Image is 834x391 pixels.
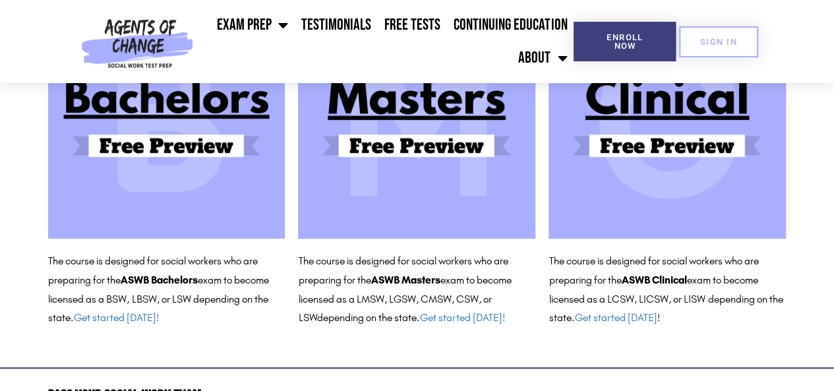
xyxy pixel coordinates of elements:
[571,311,659,324] span: . !
[447,9,574,42] a: Continuing Education
[574,311,657,324] a: Get started [DATE]
[74,311,159,324] a: Get started [DATE]!
[210,9,295,42] a: Exam Prep
[595,33,655,50] span: Enroll Now
[121,274,198,286] b: ASWB Bachelors
[621,274,686,286] b: ASWB Clinical
[549,252,786,328] p: The course is designed for social workers who are preparing for the exam to become licensed as a ...
[419,311,504,324] a: Get started [DATE]!
[512,42,574,75] a: About
[48,252,285,328] p: The course is designed for social workers who are preparing for the exam to become licensed as a ...
[198,9,574,75] nav: Menu
[316,311,504,324] span: depending on the state.
[298,252,535,328] p: The course is designed for social workers who are preparing for the exam to become licensed as a ...
[378,9,447,42] a: Free Tests
[574,22,676,61] a: Enroll Now
[700,38,737,46] span: SIGN IN
[371,274,440,286] b: ASWB Masters
[679,26,758,57] a: SIGN IN
[295,9,378,42] a: Testimonials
